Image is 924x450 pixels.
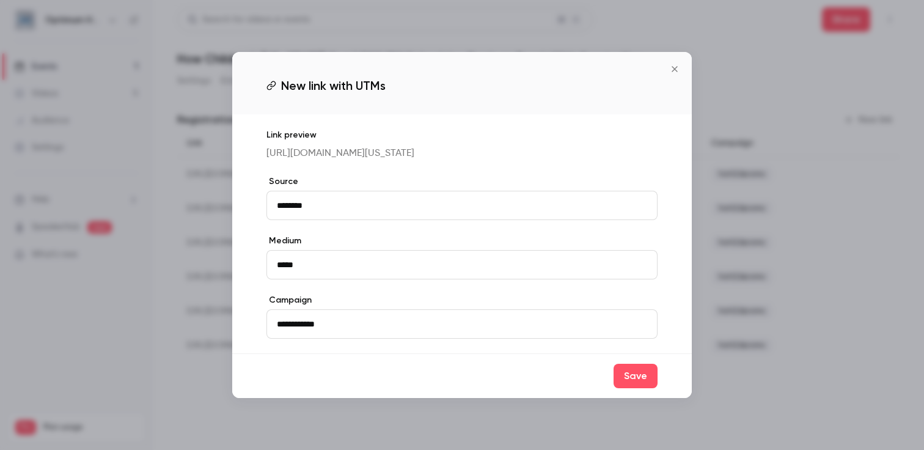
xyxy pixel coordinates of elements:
button: Save [614,364,658,388]
label: Campaign [266,294,658,306]
p: [URL][DOMAIN_NAME][US_STATE] [266,146,658,161]
button: Close [662,57,687,81]
label: Medium [266,235,658,247]
span: New link with UTMs [281,76,386,95]
p: Link preview [266,129,658,141]
label: Source [266,175,658,188]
